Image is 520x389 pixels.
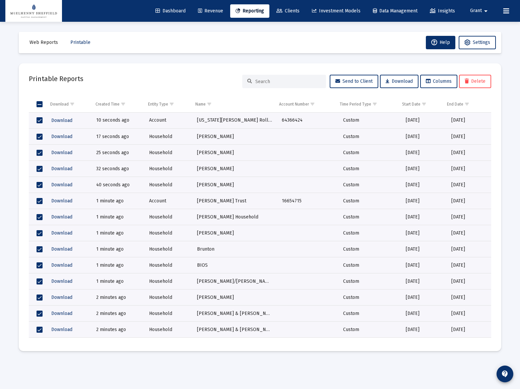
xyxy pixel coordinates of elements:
td: [DATE] [447,209,491,225]
span: Show filter options for column 'Time Period Type' [372,102,377,107]
td: Custom [338,129,401,145]
div: Select row [37,295,43,301]
td: Column Download [46,96,91,112]
td: [DATE] [401,322,447,338]
a: Data Management [368,4,423,18]
td: [DATE] [401,225,447,241]
span: Download [51,182,72,188]
td: Household [144,209,192,225]
button: Download [51,148,73,157]
td: Custom [338,193,401,209]
td: [DATE] [447,161,491,177]
td: Household [144,225,192,241]
span: Download [51,230,72,236]
button: Download [51,276,73,286]
div: Time Period Type [340,102,371,107]
span: Show filter options for column 'Created Time' [121,102,126,107]
td: Custom [338,177,401,193]
td: Household [144,241,192,257]
td: Account [144,113,192,129]
span: Revenue [198,8,223,14]
div: Select row [37,150,43,156]
td: [PERSON_NAME] & [PERSON_NAME] Household [192,306,277,322]
div: Start Date [402,102,420,107]
td: 1 minute ago [91,193,144,209]
td: [DATE] [401,273,447,289]
button: Delete [459,75,491,88]
td: Household [144,273,192,289]
div: Select row [37,198,43,204]
div: Name [195,102,206,107]
span: Download [51,198,72,204]
div: Created Time [95,102,120,107]
td: [PERSON_NAME] [192,289,277,306]
h2: Printable Reports [29,73,83,84]
div: End Date [447,102,463,107]
span: Show filter options for column 'Name' [207,102,212,107]
td: [DATE] [401,209,447,225]
div: Download [50,102,69,107]
div: Select row [37,262,43,268]
td: [DATE] [447,129,491,145]
button: Download [51,196,73,206]
span: Investment Models [312,8,361,14]
span: Download [51,311,72,316]
span: Download [51,118,72,123]
span: Delete [465,78,485,84]
div: Select row [37,166,43,172]
td: FUMC Dallas Foundation Household [192,338,277,354]
span: Reporting [236,8,264,14]
mat-icon: arrow_drop_down [482,4,490,18]
td: Household [144,177,192,193]
td: Column Created Time [91,96,143,112]
span: Show filter options for column 'Account Number' [310,102,315,107]
td: [DATE] [401,306,447,322]
td: Household [144,257,192,273]
div: Select row [37,214,43,220]
td: [DATE] [447,177,491,193]
td: 1 minute ago [91,209,144,225]
button: Download [51,164,73,174]
td: [DATE] [401,145,447,161]
td: 10 seconds ago [91,113,144,129]
div: Entity Type [148,102,168,107]
div: Select row [37,311,43,317]
button: Download [51,212,73,222]
span: Web Reports [29,40,58,45]
td: Household [144,145,192,161]
td: Custom [338,113,401,129]
div: Select row [37,246,43,252]
td: Custom [338,273,401,289]
td: [DATE] [447,306,491,322]
div: Select row [37,327,43,333]
div: Select row [37,134,43,140]
div: Select row [37,182,43,188]
span: Show filter options for column 'Entity Type' [169,102,174,107]
td: 1 minute ago [91,225,144,241]
td: 2 minutes ago [91,322,144,338]
button: Web Reports [24,36,63,49]
button: Send to Client [330,75,378,88]
td: Household [144,338,192,354]
td: Household [144,161,192,177]
div: Select all [37,101,43,107]
td: 2 minutes ago [91,289,144,306]
td: Household [144,129,192,145]
td: 40 seconds ago [91,177,144,193]
button: Download [51,228,73,238]
button: Columns [420,75,457,88]
span: Download [51,134,72,139]
td: Column Account Number [274,96,335,112]
div: Select row [37,230,43,236]
button: Download [51,309,73,318]
td: BIOS [192,257,277,273]
a: Revenue [193,4,229,18]
span: Download [51,246,72,252]
td: [PERSON_NAME] Trust [192,193,277,209]
td: [DATE] [401,338,447,354]
a: Insights [425,4,460,18]
td: [DATE] [447,145,491,161]
td: Custom [338,289,401,306]
span: Printable [70,40,90,45]
button: Download [51,325,73,334]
